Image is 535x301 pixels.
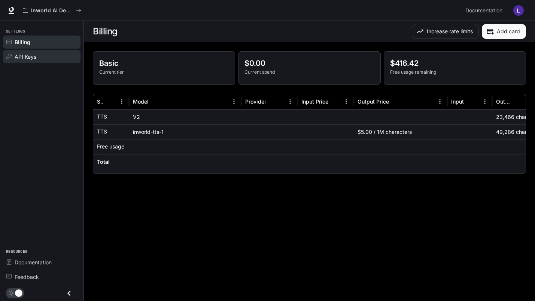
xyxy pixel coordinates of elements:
a: API Keys [3,50,80,63]
div: Model [133,98,149,105]
span: Billing [15,38,30,46]
a: Documentation [3,256,80,269]
h6: Total [97,158,110,166]
button: Sort [267,96,278,107]
button: Sort [513,96,524,107]
button: Sort [149,96,161,107]
button: Add card [482,24,526,39]
a: Billing [3,36,80,49]
button: Sort [390,96,401,107]
p: TTS [97,113,107,120]
button: Sort [329,96,340,107]
span: Dark mode toggle [15,289,22,297]
span: API Keys [15,53,36,61]
div: inworld-tts-1 [129,124,241,139]
div: Input Price [301,98,328,105]
div: Output Price [358,98,389,105]
p: Inworld AI Demos [31,7,73,14]
div: V2 [129,109,241,124]
p: $0.00 [244,58,374,69]
p: TTS [97,128,107,135]
div: Output [496,98,512,105]
span: Documentation [465,6,502,15]
span: Documentation [15,258,52,266]
button: Sort [465,96,476,107]
button: Close drawer [61,286,77,301]
button: Menu [479,96,490,107]
button: User avatar [511,3,526,18]
button: Menu [228,96,240,107]
p: Free usage [97,143,124,150]
button: All workspaces [19,3,85,18]
p: Current tier [99,69,229,76]
button: Menu [341,96,352,107]
a: Feedback [3,270,80,283]
p: $416.42 [390,58,520,69]
button: Increase rate limits [412,24,479,39]
a: Documentation [462,3,508,18]
div: Input [451,98,464,105]
div: $5.00 / 1M characters [354,124,447,139]
button: Sort [105,96,116,107]
p: Basic [99,58,229,69]
div: Provider [245,98,266,105]
div: Service [97,98,104,105]
p: Current spend [244,69,374,76]
span: Feedback [15,273,39,281]
h1: Billing [93,24,118,39]
button: Menu [434,96,446,107]
img: User avatar [513,5,524,16]
p: Free usage remaining [390,69,520,76]
button: Menu [116,96,127,107]
button: Menu [285,96,296,107]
